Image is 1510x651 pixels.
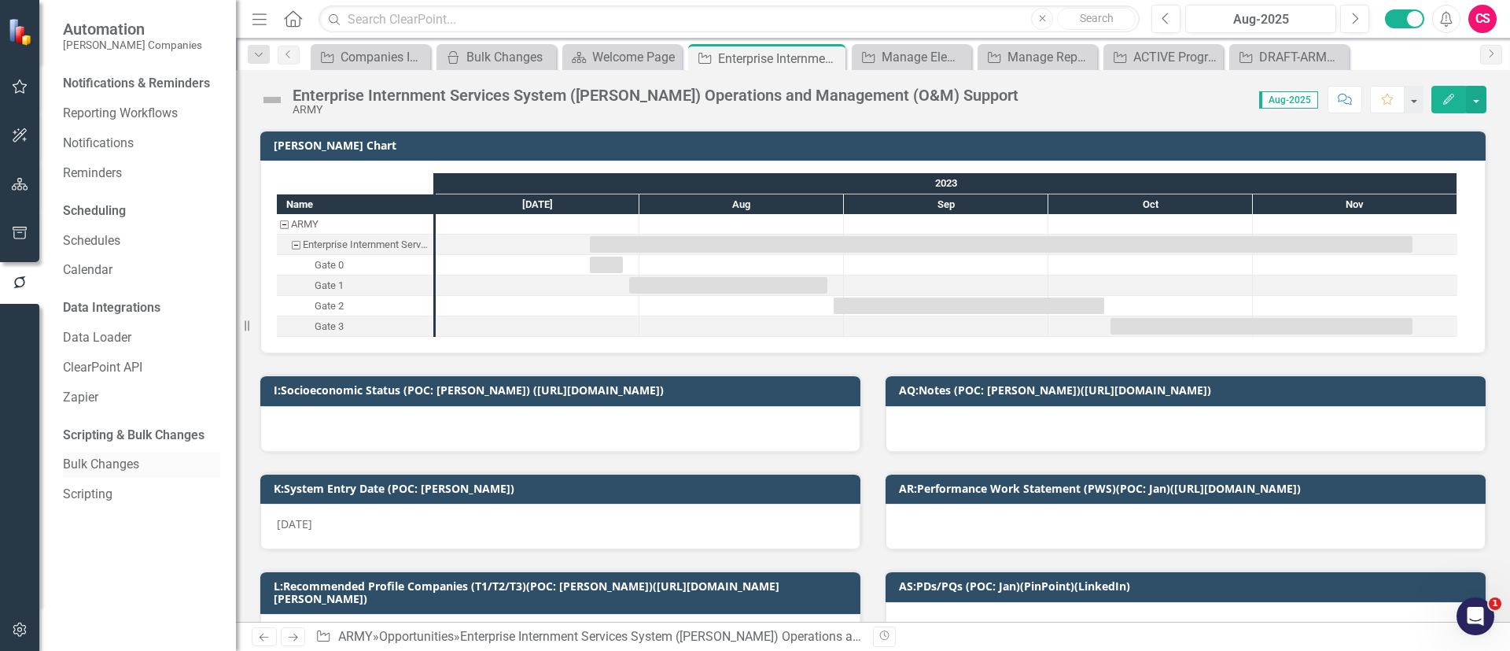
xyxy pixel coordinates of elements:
[315,255,344,276] div: Gate 0
[303,235,429,255] div: Enterprise Internment Services System ([PERSON_NAME]) Operations and Management (O&M) Support
[63,202,126,220] div: Scheduling
[277,276,433,296] div: Gate 1
[63,486,220,504] a: Scripting
[629,277,827,294] div: Task: Start date: 2023-07-30 End date: 2023-08-29
[834,298,1104,314] div: Task: Start date: 2023-08-30 End date: 2023-10-09
[1133,47,1219,67] div: ACTIVE Programs - TIMELINE View
[315,628,861,646] div: » »
[63,75,210,93] div: Notifications & Reminders
[1057,8,1136,30] button: Search
[1107,47,1219,67] a: ACTIVE Programs - TIMELINE View
[277,516,312,531] span: [DATE]
[1259,47,1345,67] div: DRAFT-ARMY-185605-UNITED STATES ARMY JOINT PROGRAM EXECUTIVE OFFICE CHEMICAL BIOLOGICAL RADIOLOGI...
[1457,597,1494,635] iframe: Intercom live chat
[63,389,220,407] a: Zapier
[315,296,344,316] div: Gate 2
[1110,318,1412,335] div: Task: Start date: 2023-10-10 End date: 2023-11-24
[63,20,202,39] span: Automation
[899,384,1478,396] h3: AQ:Notes (POC: [PERSON_NAME])([URL][DOMAIN_NAME])
[466,47,552,67] div: Bulk Changes
[899,580,1478,592] h3: AS:PDs/PQs (POC: Jan)(PinPoint)(LinkedIn)
[338,629,373,644] a: ARMY
[718,49,842,68] div: Enterprise Internment Services System ([PERSON_NAME]) Operations and Management (O&M) Support
[856,47,967,67] a: Manage Elements
[63,135,220,153] a: Notifications
[293,87,1018,104] div: Enterprise Internment Services System ([PERSON_NAME]) Operations and Management (O&M) Support
[293,104,1018,116] div: ARMY
[274,580,853,605] h3: L:Recommended Profile Companies (T1/T2/T3)(POC: [PERSON_NAME])([URL][DOMAIN_NAME][PERSON_NAME])
[63,39,202,51] small: [PERSON_NAME] Companies
[315,276,344,296] div: Gate 1
[291,214,319,235] div: ARMY
[277,214,433,235] div: Task: ARMY Start date: 2023-07-24 End date: 2023-07-25
[440,47,552,67] a: Bulk Changes
[277,214,433,235] div: ARMY
[277,235,433,255] div: Task: Start date: 2023-07-24 End date: 2023-11-24
[274,139,1478,151] h3: [PERSON_NAME] Chart
[277,276,433,296] div: Task: Start date: 2023-07-30 End date: 2023-08-29
[1191,10,1331,29] div: Aug-2025
[1259,91,1318,109] span: Aug-2025
[1253,194,1457,215] div: Nov
[63,232,220,250] a: Schedules
[63,105,220,123] a: Reporting Workflows
[436,194,639,215] div: Jul
[436,173,1457,194] div: 2023
[315,316,344,337] div: Gate 3
[590,257,623,273] div: Task: Start date: 2023-07-24 End date: 2023-07-29
[1489,597,1501,610] span: 1
[319,6,1140,33] input: Search ClearPoint...
[274,384,853,396] h3: I:Socioeconomic Status (POC: [PERSON_NAME]) ([URL][DOMAIN_NAME])
[274,483,853,494] h3: K:System Entry Date (POC: [PERSON_NAME])
[277,296,433,316] div: Task: Start date: 2023-08-30 End date: 2023-10-09
[844,194,1048,215] div: Sep
[1468,5,1497,33] button: CS
[63,165,220,183] a: Reminders
[981,47,1093,67] a: Manage Reports
[566,47,678,67] a: Welcome Page
[63,299,160,317] div: Data Integrations
[899,483,1478,494] h3: AR:Performance Work Statement (PWS)(POC: Jan)([URL][DOMAIN_NAME])
[277,255,433,276] div: Gate 0
[63,261,220,279] a: Calendar
[639,194,844,215] div: Aug
[63,427,204,445] div: Scripting & Bulk Changes
[379,629,454,644] a: Opportunities
[63,456,220,474] a: Bulk Changes
[63,329,220,347] a: Data Loader
[277,316,433,337] div: Task: Start date: 2023-10-10 End date: 2023-11-24
[341,47,426,67] div: Companies Interested Report
[1007,47,1093,67] div: Manage Reports
[315,47,426,67] a: Companies Interested Report
[8,17,35,45] img: ClearPoint Strategy
[882,47,967,67] div: Manage Elements
[1080,12,1114,24] span: Search
[277,255,433,276] div: Task: Start date: 2023-07-24 End date: 2023-07-29
[1048,194,1253,215] div: Oct
[1233,47,1345,67] a: DRAFT-ARMY-185605-UNITED STATES ARMY JOINT PROGRAM EXECUTIVE OFFICE CHEMICAL BIOLOGICAL RADIOLOGI...
[277,296,433,316] div: Gate 2
[260,87,285,113] img: Not Defined
[592,47,678,67] div: Welcome Page
[63,359,220,377] a: ClearPoint API
[277,316,433,337] div: Gate 3
[460,629,1030,644] div: Enterprise Internment Services System ([PERSON_NAME]) Operations and Management (O&M) Support
[277,194,433,214] div: Name
[277,235,433,255] div: Enterprise Internment Services System (EISS) Operations and Management (O&M) Support
[590,236,1412,253] div: Task: Start date: 2023-07-24 End date: 2023-11-24
[1185,5,1336,33] button: Aug-2025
